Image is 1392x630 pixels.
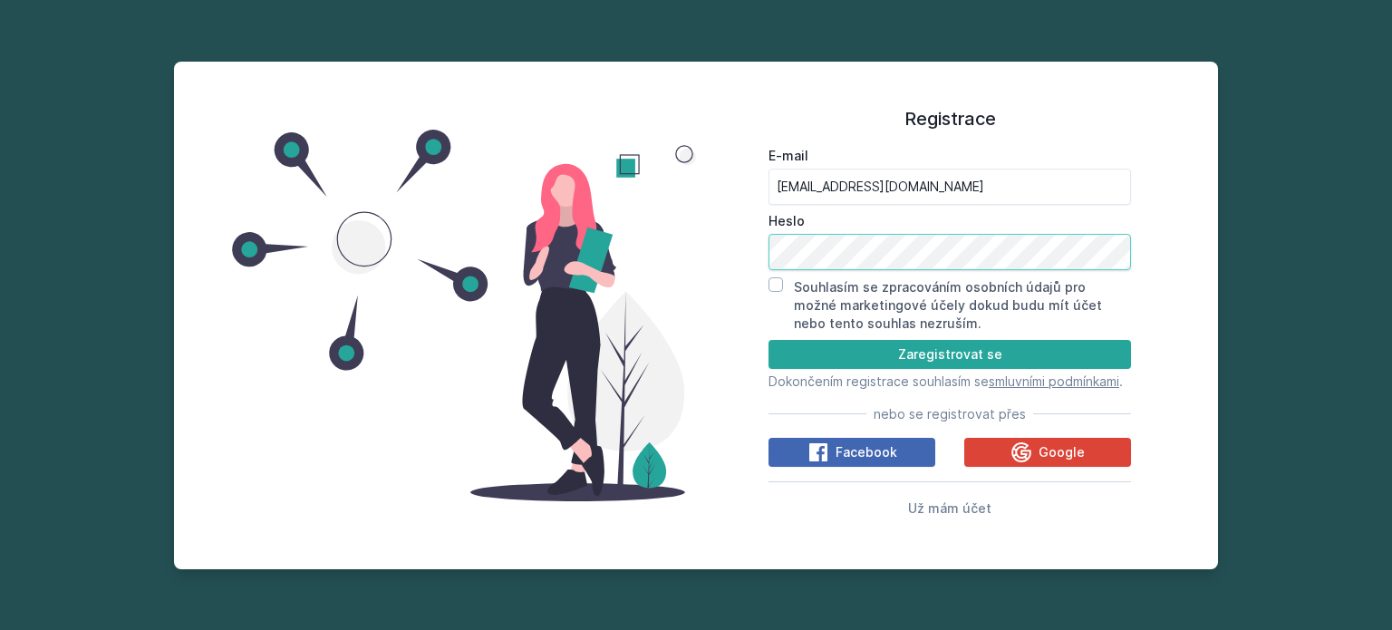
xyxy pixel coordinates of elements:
[989,373,1119,389] a: smluvními podmínkami
[908,497,991,519] button: Už mám účet
[768,169,1131,205] input: Tvoje e-mailová adresa
[874,405,1026,423] span: nebo se registrovat přes
[768,147,1131,165] label: E-mail
[768,438,935,467] button: Facebook
[768,373,1131,391] p: Dokončením registrace souhlasím se .
[768,105,1131,132] h1: Registrace
[1039,443,1085,461] span: Google
[964,438,1131,467] button: Google
[768,212,1131,230] label: Heslo
[908,500,991,516] span: Už mám účet
[836,443,897,461] span: Facebook
[768,340,1131,369] button: Zaregistrovat se
[794,279,1102,331] label: Souhlasím se zpracováním osobních údajů pro možné marketingové účely dokud budu mít účet nebo ten...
